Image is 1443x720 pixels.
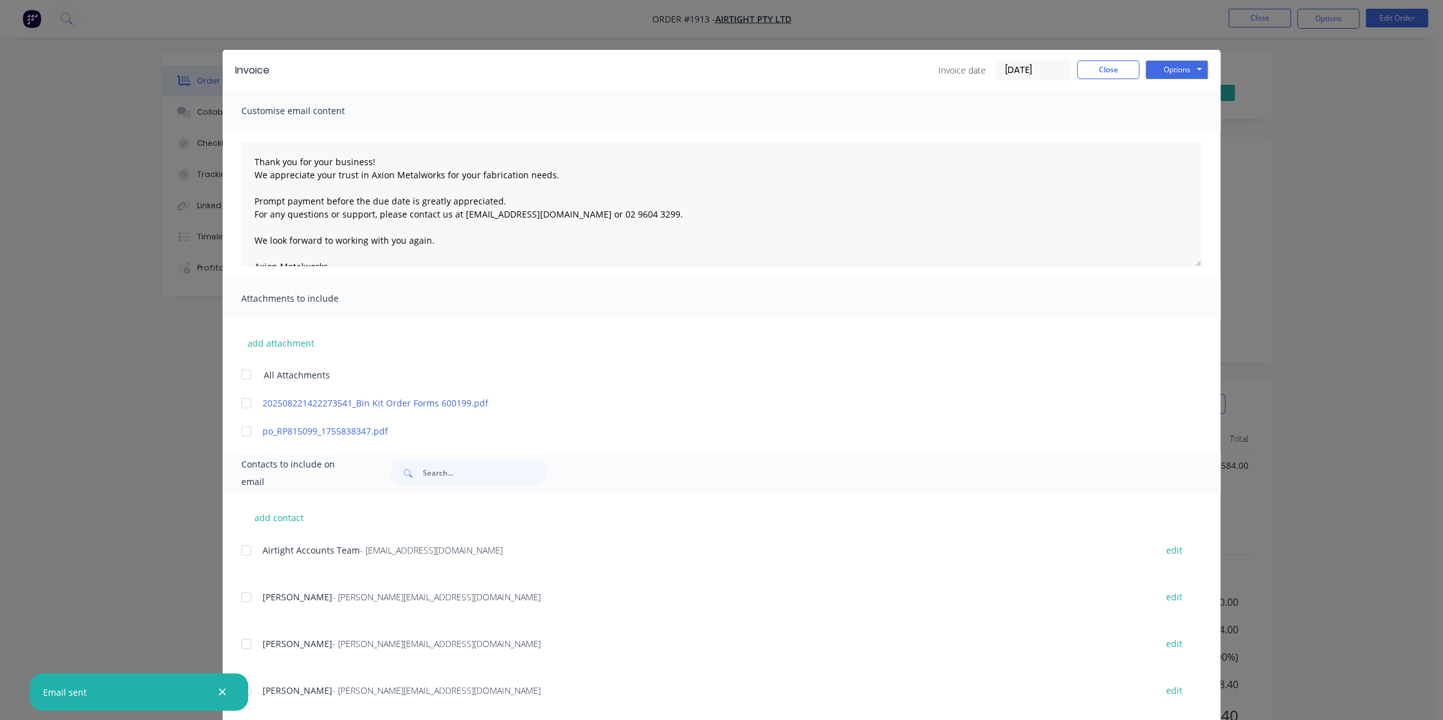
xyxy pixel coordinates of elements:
button: add attachment [241,334,321,352]
span: Attachments to include [241,290,379,307]
span: - [EMAIL_ADDRESS][DOMAIN_NAME] [360,544,503,556]
a: 202508221422273541_Bin Kit Order Forms 600199.pdf [263,396,1144,410]
button: edit [1159,635,1190,652]
a: po_RP815099_1755838347.pdf [263,425,1144,438]
span: Contacts to include on email [241,456,359,491]
div: Email sent [43,686,87,699]
span: - [PERSON_NAME][EMAIL_ADDRESS][DOMAIN_NAME] [332,591,541,603]
button: edit [1159,588,1190,605]
span: [PERSON_NAME] [263,638,332,650]
button: Options [1146,60,1208,79]
button: edit [1159,542,1190,559]
span: Customise email content [241,102,379,120]
span: [PERSON_NAME] [263,591,332,603]
span: [PERSON_NAME] [263,684,332,696]
span: All Attachments [264,368,330,382]
span: - [PERSON_NAME][EMAIL_ADDRESS][DOMAIN_NAME] [332,638,541,650]
span: - [PERSON_NAME][EMAIL_ADDRESS][DOMAIN_NAME] [332,684,541,696]
span: Airtight Accounts Team [263,544,360,556]
textarea: Thank you for your business! We appreciate your trust in Axion Metalworks for your fabrication ne... [241,142,1202,267]
button: edit [1159,682,1190,699]
input: Search... [423,461,546,486]
button: Close [1077,60,1139,79]
span: Invoice date [939,64,986,77]
div: Invoice [235,63,269,78]
button: add contact [241,508,316,527]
